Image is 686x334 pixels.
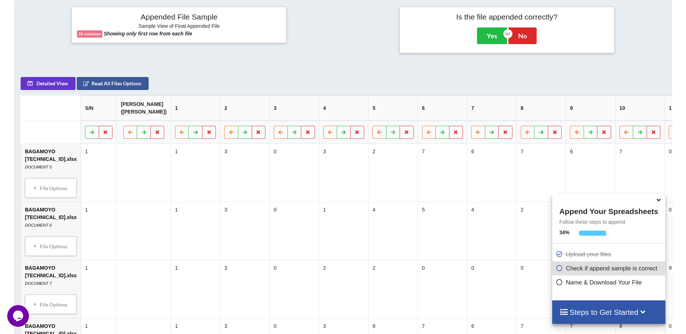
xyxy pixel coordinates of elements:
[21,202,81,260] td: BAGAMOYO [TECHNICAL_ID].xlsx
[615,96,665,121] th: 10
[116,96,171,121] th: [PERSON_NAME] ([PERSON_NAME])
[27,181,74,196] div: File Options
[220,260,270,318] td: 3
[25,223,52,228] i: DOCUMENT 6
[220,144,270,202] td: 3
[81,202,116,260] td: 1
[171,144,220,202] td: 1
[81,96,116,121] th: S/N
[556,278,664,287] p: Name & Download Your File
[81,260,116,318] td: 1
[25,165,52,170] i: DOCUMENT 5
[21,144,81,202] td: BAGAMOYO [TECHNICAL_ID].xlsx
[319,202,368,260] td: 1
[615,144,665,202] td: 7
[405,12,609,21] h4: Is the file appended correctly?
[556,250,664,259] p: Upload your files
[319,260,368,318] td: 2
[21,260,81,318] td: BAGAMOYO [TECHNICAL_ID].xlsx
[77,23,281,30] h6: Sample View of Final Appended File
[559,230,570,235] b: 34 %
[566,96,615,121] th: 9
[368,144,418,202] td: 2
[269,144,319,202] td: 0
[559,308,658,317] h4: Steps to Get Started
[27,239,74,254] div: File Options
[77,77,149,90] button: Read All Files Options
[516,96,566,121] th: 8
[556,264,664,273] p: Check if append sample is correct
[269,202,319,260] td: 0
[516,144,566,202] td: 7
[418,144,467,202] td: 7
[171,260,220,318] td: 1
[368,202,418,260] td: 4
[269,96,319,121] th: 3
[77,12,281,22] h4: Appended File Sample
[516,202,566,260] td: 2
[171,202,220,260] td: 1
[319,144,368,202] td: 3
[104,31,192,37] b: Showing only first row from each file
[78,32,101,36] b: 15 columns
[7,305,30,327] iframe: chat widget
[566,144,615,202] td: 6
[418,202,467,260] td: 5
[171,96,220,121] th: 1
[368,260,418,318] td: 2
[418,260,467,318] td: 0
[269,260,319,318] td: 0
[220,96,270,121] th: 2
[27,297,74,312] div: File Options
[25,282,52,286] i: DOCUMENT 7
[516,260,566,318] td: 0
[467,144,516,202] td: 6
[319,96,368,121] th: 4
[467,96,516,121] th: 7
[81,144,116,202] td: 1
[418,96,467,121] th: 6
[21,77,76,90] button: Detailed View
[552,205,665,216] h4: Append Your Spreadsheets
[477,27,507,44] button: Yes
[508,27,537,44] button: No
[368,96,418,121] th: 5
[467,202,516,260] td: 4
[220,202,270,260] td: 3
[467,260,516,318] td: 0
[552,218,665,226] p: Follow these steps to append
